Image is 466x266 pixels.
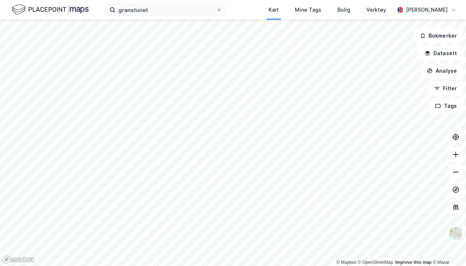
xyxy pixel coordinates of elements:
[366,5,386,14] div: Verktøy
[115,4,216,15] input: Søk på adresse, matrikkel, gårdeiere, leietakere eller personer
[429,231,466,266] iframe: Chat Widget
[429,99,463,113] button: Tags
[429,231,466,266] div: Kontrollprogram for chat
[358,260,393,265] a: OpenStreetMap
[414,28,463,43] button: Bokmerker
[12,3,89,16] img: logo.f888ab2527a4732fd821a326f86c7f29.svg
[406,5,448,14] div: [PERSON_NAME]
[2,255,34,264] a: Mapbox homepage
[421,64,463,78] button: Analyse
[295,5,321,14] div: Mine Tags
[337,5,350,14] div: Bolig
[269,5,279,14] div: Kart
[336,260,356,265] a: Mapbox
[418,46,463,61] button: Datasett
[449,227,463,240] img: Z
[395,260,432,265] a: Improve this map
[428,81,463,96] button: Filter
